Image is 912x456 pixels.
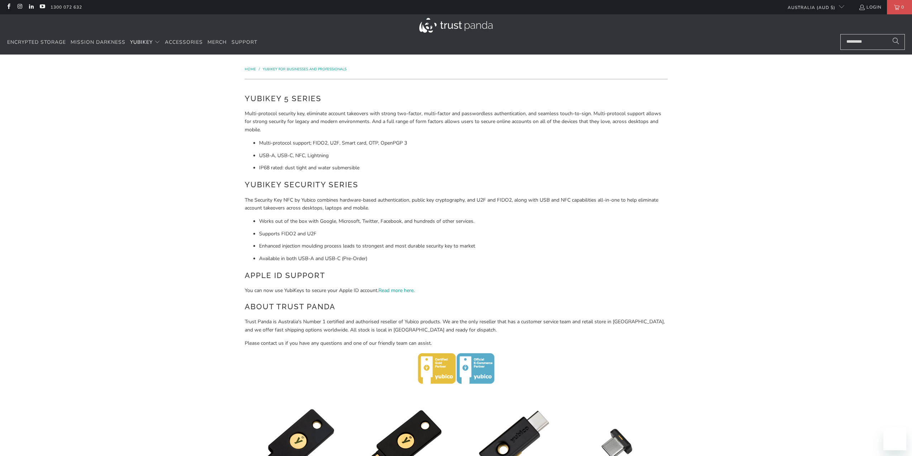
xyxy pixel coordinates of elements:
[259,67,260,72] span: /
[7,39,66,46] span: Encrypted Storage
[245,110,668,134] p: Multi-protocol security key, eliminate account takeovers with strong two-factor, multi-factor and...
[245,196,668,212] p: The Security Key NFC by Yubico combines hardware-based authentication, public key cryptography, a...
[245,287,668,295] p: You can now use YubiKeys to secure your Apple ID account. .
[5,4,11,10] a: Trust Panda Australia on Facebook
[245,339,668,347] p: Please contact us if you have any questions and one of our friendly team can assist.
[207,34,227,51] a: Merch
[259,255,668,263] li: Available in both USB-A and USB-C (Pre-Order)
[165,34,203,51] a: Accessories
[231,39,257,46] span: Support
[245,93,668,104] h2: YubiKey 5 Series
[259,152,668,160] li: USB-A, USB-C, NFC, Lightning
[245,67,256,72] span: Home
[245,301,668,312] h2: About Trust Panda
[16,4,23,10] a: Trust Panda Australia on Instagram
[378,287,414,294] a: Read more here
[7,34,257,51] nav: Translation missing: en.navigation.header.main_nav
[71,34,125,51] a: Mission Darkness
[130,34,160,51] summary: YubiKey
[245,179,668,191] h2: YubiKey Security Series
[259,164,668,172] li: IP68 rated: dust tight and water submersible
[245,67,257,72] a: Home
[883,427,906,450] iframe: Button to launch messaging window
[245,318,668,334] p: Trust Panda is Australia's Number 1 certified and authorised reseller of Yubico products. We are ...
[259,242,668,250] li: Enhanced injection moulding process leads to strongest and most durable security key to market
[840,34,905,50] input: Search...
[259,217,668,225] li: Works out of the box with Google, Microsoft, Twitter, Facebook, and hundreds of other services.
[419,18,493,33] img: Trust Panda Australia
[207,39,227,46] span: Merch
[259,139,668,147] li: Multi-protocol support; FIDO2, U2F, Smart card, OTP, OpenPGP 3
[130,39,153,46] span: YubiKey
[165,39,203,46] span: Accessories
[259,230,668,238] li: Supports FIDO2 and U2F
[887,34,905,50] button: Search
[245,270,668,281] h2: Apple ID Support
[263,67,347,72] a: YubiKey for Businesses and Professionals
[71,39,125,46] span: Mission Darkness
[231,34,257,51] a: Support
[51,3,82,11] a: 1300 072 632
[859,3,882,11] a: Login
[28,4,34,10] a: Trust Panda Australia on LinkedIn
[7,34,66,51] a: Encrypted Storage
[39,4,45,10] a: Trust Panda Australia on YouTube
